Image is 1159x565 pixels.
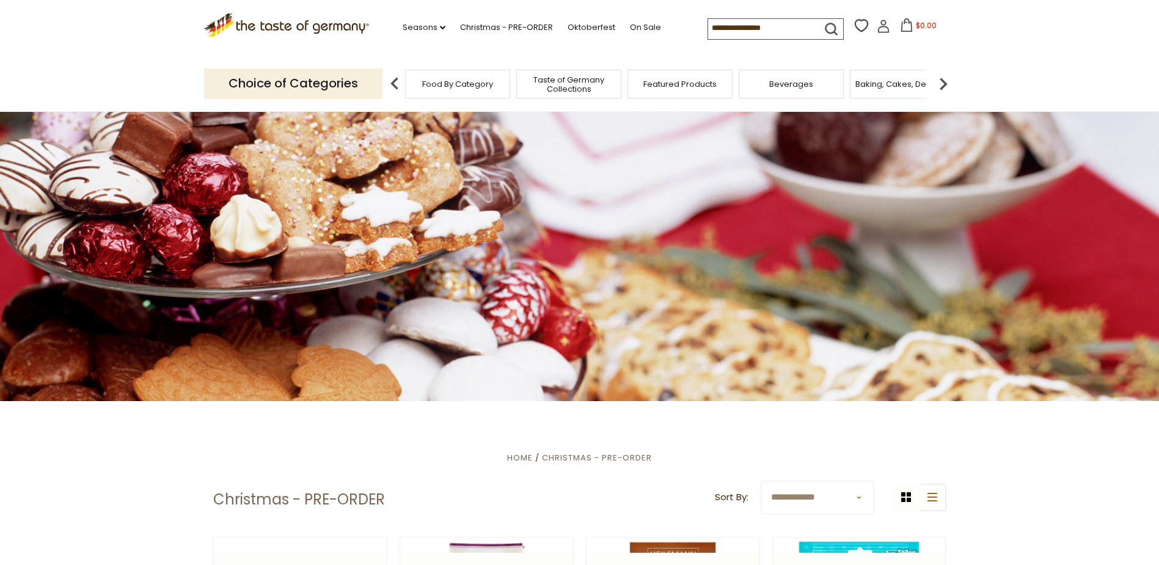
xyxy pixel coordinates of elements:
img: next arrow [931,72,956,96]
p: Choice of Categories [204,68,382,98]
a: Christmas - PRE-ORDER [460,21,553,34]
a: Taste of Germany Collections [520,75,618,94]
img: previous arrow [382,72,407,96]
a: Home [507,452,533,463]
a: Food By Category [422,79,493,89]
span: $0.00 [916,20,937,31]
a: Baking, Cakes, Desserts [855,79,950,89]
h1: Christmas - PRE-ORDER [213,490,385,509]
a: Featured Products [643,79,717,89]
button: $0.00 [893,18,945,37]
a: Beverages [769,79,813,89]
label: Sort By: [715,490,748,505]
a: Christmas - PRE-ORDER [542,452,652,463]
a: Seasons [403,21,445,34]
a: Oktoberfest [568,21,615,34]
a: On Sale [630,21,661,34]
